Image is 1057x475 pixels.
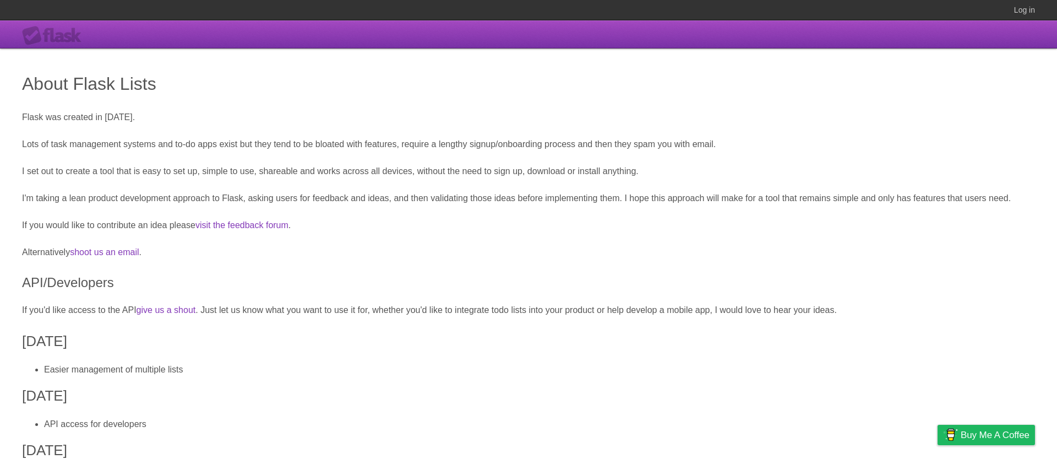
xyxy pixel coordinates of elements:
[938,425,1035,445] a: Buy me a coffee
[22,385,1035,407] h3: [DATE]
[22,246,1035,259] p: Alternatively .
[22,192,1035,205] p: I'm taking a lean product development approach to Flask, asking users for feedback and ideas, and...
[22,440,1035,461] h3: [DATE]
[44,418,1035,431] li: API access for developers
[22,273,1035,293] h2: API/Developers
[22,138,1035,151] p: Lots of task management systems and to-do apps exist but they tend to be bloated with features, r...
[22,111,1035,124] p: Flask was created in [DATE].
[195,220,288,230] a: visit the feedback forum
[943,425,958,444] img: Buy me a coffee
[22,71,1035,97] h1: About Flask Lists
[22,165,1035,178] p: I set out to create a tool that is easy to set up, simple to use, shareable and works across all ...
[22,331,1035,352] h3: [DATE]
[22,26,88,46] div: Flask
[70,247,139,257] a: shoot us an email
[137,305,196,315] a: give us a shout
[22,304,1035,317] p: If you'd like access to the API . Just let us know what you want to use it for, whether you'd lik...
[961,425,1029,445] span: Buy me a coffee
[22,219,1035,232] p: If you would like to contribute an idea please .
[44,363,1035,376] li: Easier management of multiple lists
